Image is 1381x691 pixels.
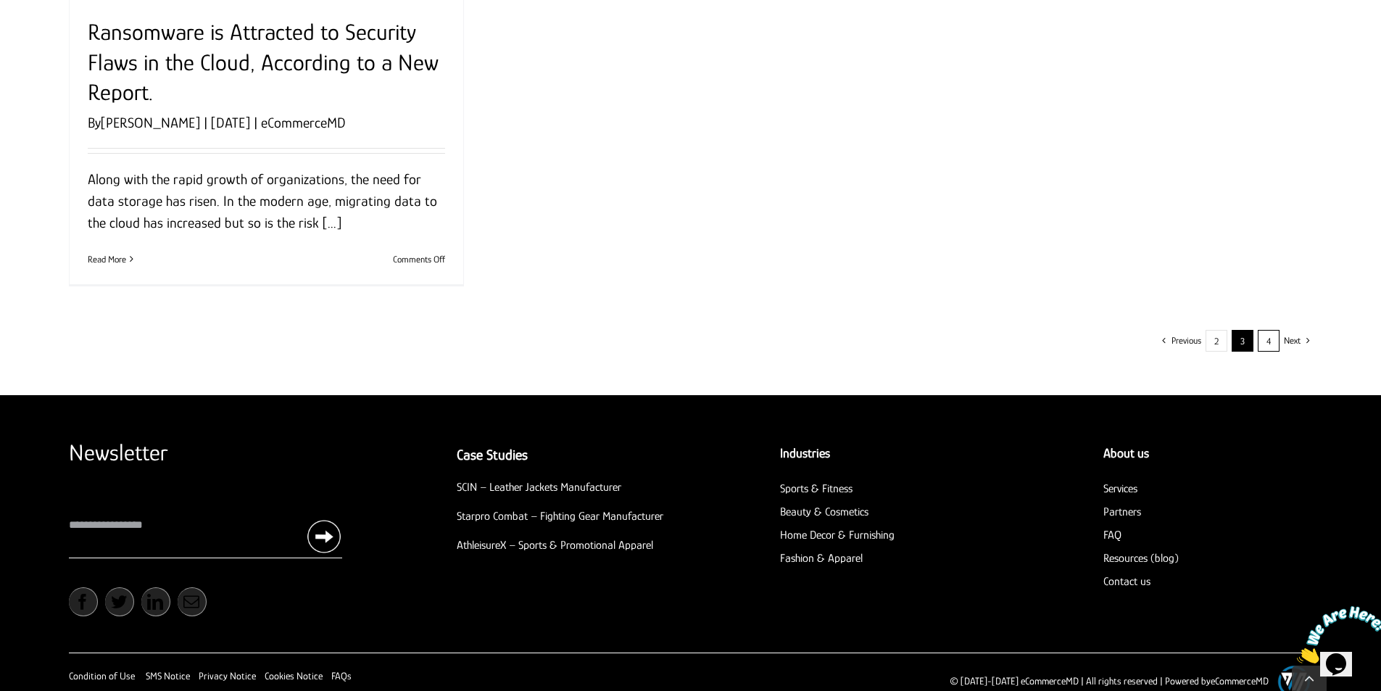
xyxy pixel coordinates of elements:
a: AthleisureX – Sports & Promotional Apparel [457,539,653,552]
img: Chat attention grabber [6,6,96,63]
a: [PERSON_NAME] [101,115,200,131]
a: Ransomware is Attracted to Security Flaws in the Cloud, According to a New Report. [88,19,439,105]
a: Privacy Notice [199,670,256,682]
a: FAQs [331,670,352,682]
span: | [200,115,211,131]
a: twitter [105,587,134,616]
a: About us [1103,446,1149,460]
p: By [88,112,445,133]
a: 4 [1258,330,1280,352]
a: Cookies Notice [265,670,323,682]
a: 2 [1206,330,1227,352]
h2: Newsletter [69,439,342,466]
a: eCommerceMD [261,115,346,131]
span: [DATE] [211,115,250,131]
a: Industries [780,446,830,460]
a: FAQ [1103,529,1121,542]
a: Fashion & Apparel [780,552,863,565]
span: 3 [1232,330,1253,352]
a: More on Ransomware is Attracted to Security Flaws in the Cloud, According to a New Report. [88,254,126,265]
a: facebook [69,587,98,616]
a: Previous [1171,330,1201,352]
a: Next [1284,330,1301,352]
a: linkedin [141,587,170,616]
a: Case Studies [457,447,528,463]
a: SMS Notice [146,670,190,682]
a: eCommerceMD [1211,674,1269,689]
a: Beauty & Cosmetics [780,505,868,518]
a: SCIN – Leather Jackets Manufacturer [457,481,621,494]
a: mail [178,587,207,616]
p: Along with the rapid growth of organizations, the need for data storage has risen. In the modern ... [88,168,445,233]
a: Starpro Combat – Fighting Gear Manufacturer [457,510,663,523]
span: Comments Off [393,254,445,265]
a: Services [1103,482,1137,495]
a: Sports & Fitness [780,482,853,495]
span: | [250,115,261,131]
iframe: chat widget [1291,600,1381,669]
a: Contact us [1103,575,1150,588]
a: Condition of Use [69,670,135,682]
a: Resources (blog) [1103,552,1179,565]
a: Partners [1103,505,1141,518]
a: Home Decor & Furnishing [780,529,895,542]
form: Contact form [69,439,342,558]
span: 1 [6,6,12,18]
